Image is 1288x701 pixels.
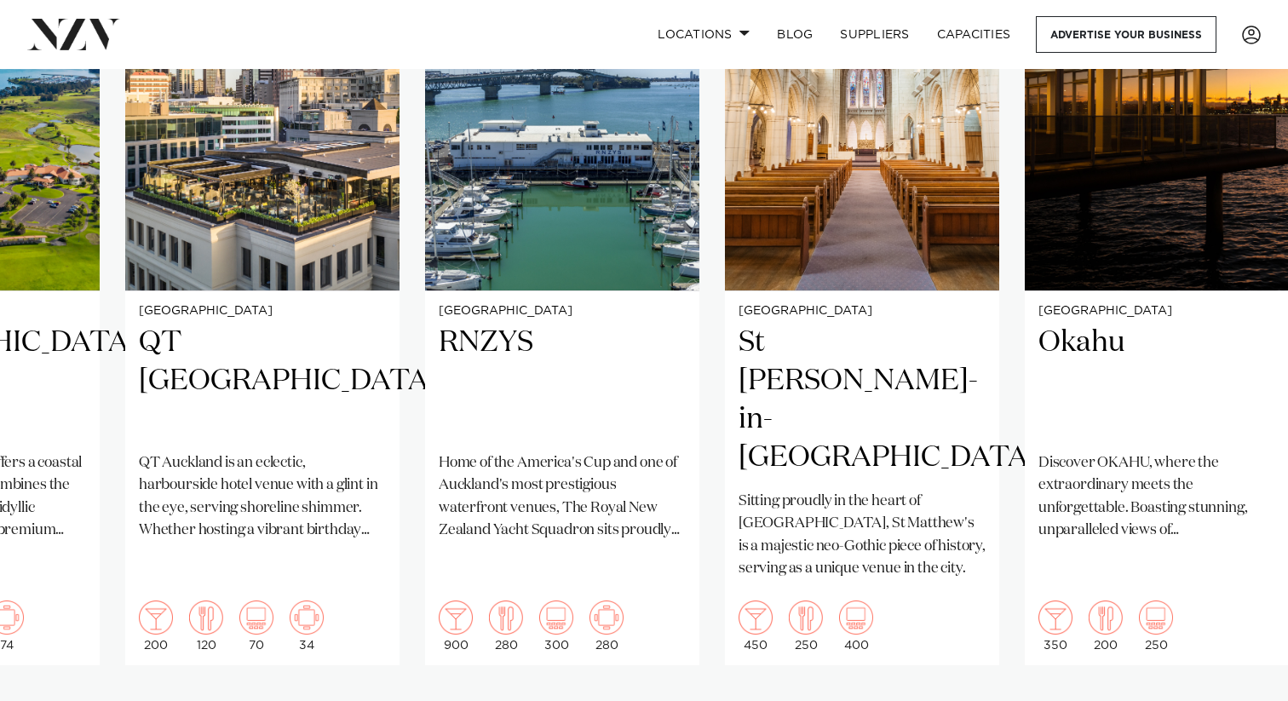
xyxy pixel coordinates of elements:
[290,600,324,635] img: meeting.png
[139,305,386,318] small: [GEOGRAPHIC_DATA]
[489,600,523,635] img: dining.png
[763,16,826,53] a: BLOG
[139,600,173,635] img: cocktail.png
[644,16,763,53] a: Locations
[1036,16,1216,53] a: Advertise your business
[1038,452,1285,542] p: Discover OKAHU, where the extraordinary meets the unforgettable. Boasting stunning, unparalleled ...
[239,600,273,635] img: theatre.png
[27,19,120,49] img: nzv-logo.png
[139,600,173,652] div: 200
[239,600,273,652] div: 70
[839,600,873,652] div: 400
[923,16,1025,53] a: Capacities
[1089,600,1123,652] div: 200
[739,600,773,652] div: 450
[826,16,923,53] a: SUPPLIERS
[789,600,823,652] div: 250
[739,324,986,477] h2: St [PERSON_NAME]-in-[GEOGRAPHIC_DATA]
[189,600,223,652] div: 120
[439,305,686,318] small: [GEOGRAPHIC_DATA]
[189,600,223,635] img: dining.png
[489,600,523,652] div: 280
[539,600,573,652] div: 300
[439,324,686,439] h2: RNZYS
[1038,600,1072,652] div: 350
[439,600,473,635] img: cocktail.png
[139,452,386,542] p: QT Auckland is an eclectic, harbourside hotel venue with a glint in the eye, serving shoreline sh...
[1139,600,1173,652] div: 250
[439,452,686,542] p: Home of the America's Cup and one of Auckland's most prestigious waterfront venues, The Royal New...
[589,600,624,652] div: 280
[439,600,473,652] div: 900
[589,600,624,635] img: meeting.png
[839,600,873,635] img: theatre.png
[789,600,823,635] img: dining.png
[290,600,324,652] div: 34
[1038,324,1285,439] h2: Okahu
[739,491,986,580] p: Sitting proudly in the heart of [GEOGRAPHIC_DATA], St Matthew's is a majestic neo-Gothic piece of...
[1038,305,1285,318] small: [GEOGRAPHIC_DATA]
[1139,600,1173,635] img: theatre.png
[739,600,773,635] img: cocktail.png
[539,600,573,635] img: theatre.png
[1089,600,1123,635] img: dining.png
[1038,600,1072,635] img: cocktail.png
[139,324,386,439] h2: QT [GEOGRAPHIC_DATA]
[739,305,986,318] small: [GEOGRAPHIC_DATA]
